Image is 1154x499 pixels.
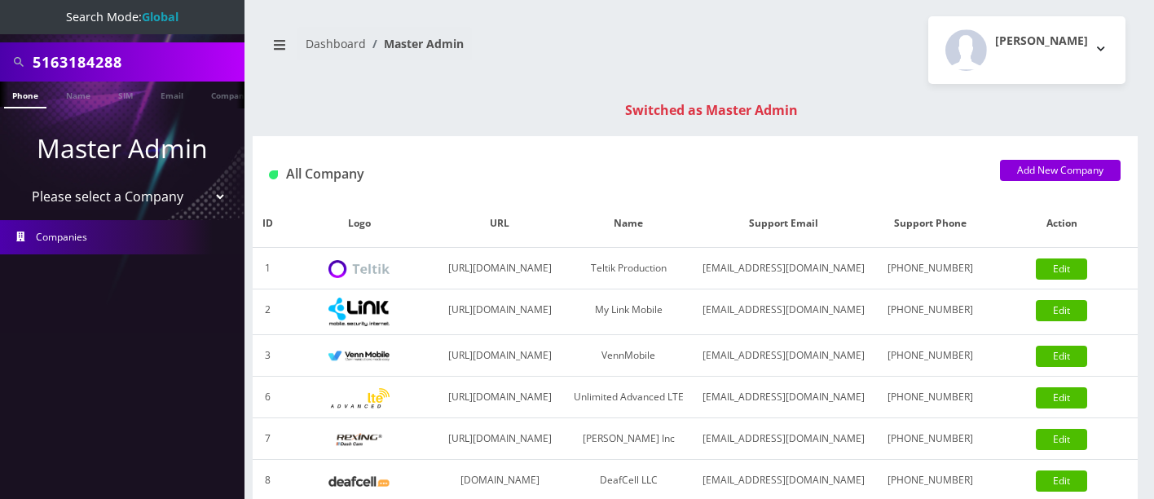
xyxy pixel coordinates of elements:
[66,9,178,24] span: Search Mode:
[1036,258,1087,280] a: Edit
[692,335,874,377] td: [EMAIL_ADDRESS][DOMAIN_NAME]
[692,289,874,335] td: [EMAIL_ADDRESS][DOMAIN_NAME]
[928,16,1125,84] button: [PERSON_NAME]
[253,377,283,418] td: 6
[565,248,692,289] td: Teltik Production
[1000,160,1121,181] a: Add New Company
[269,170,278,179] img: All Company
[366,35,464,52] li: Master Admin
[874,289,985,335] td: [PHONE_NUMBER]
[36,230,87,244] span: Companies
[874,248,985,289] td: [PHONE_NUMBER]
[1036,387,1087,408] a: Edit
[328,476,390,487] img: DeafCell LLC
[435,418,565,460] td: [URL][DOMAIN_NAME]
[874,200,985,248] th: Support Phone
[565,200,692,248] th: Name
[692,248,874,289] td: [EMAIL_ADDRESS][DOMAIN_NAME]
[265,27,683,73] nav: breadcrumb
[1036,470,1087,492] a: Edit
[1036,346,1087,367] a: Edit
[874,418,985,460] td: [PHONE_NUMBER]
[692,200,874,248] th: Support Email
[142,9,178,24] strong: Global
[565,289,692,335] td: My Link Mobile
[4,82,46,108] a: Phone
[283,200,435,248] th: Logo
[1036,429,1087,450] a: Edit
[435,377,565,418] td: [URL][DOMAIN_NAME]
[1036,300,1087,321] a: Edit
[269,100,1154,120] div: Switched as Master Admin
[253,200,283,248] th: ID
[435,289,565,335] td: [URL][DOMAIN_NAME]
[253,289,283,335] td: 2
[995,34,1088,48] h2: [PERSON_NAME]
[692,377,874,418] td: [EMAIL_ADDRESS][DOMAIN_NAME]
[253,335,283,377] td: 3
[269,166,976,182] h1: All Company
[692,418,874,460] td: [EMAIL_ADDRESS][DOMAIN_NAME]
[152,82,192,107] a: Email
[58,82,99,107] a: Name
[306,36,366,51] a: Dashboard
[985,200,1138,248] th: Action
[328,260,390,279] img: Teltik Production
[253,418,283,460] td: 7
[565,418,692,460] td: [PERSON_NAME] Inc
[33,46,240,77] input: Search All Companies
[435,200,565,248] th: URL
[435,248,565,289] td: [URL][DOMAIN_NAME]
[565,335,692,377] td: VennMobile
[203,82,258,107] a: Company
[874,377,985,418] td: [PHONE_NUMBER]
[874,335,985,377] td: [PHONE_NUMBER]
[328,298,390,326] img: My Link Mobile
[328,388,390,408] img: Unlimited Advanced LTE
[435,335,565,377] td: [URL][DOMAIN_NAME]
[328,432,390,448] img: Rexing Inc
[565,377,692,418] td: Unlimited Advanced LTE
[110,82,141,107] a: SIM
[253,248,283,289] td: 1
[328,351,390,362] img: VennMobile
